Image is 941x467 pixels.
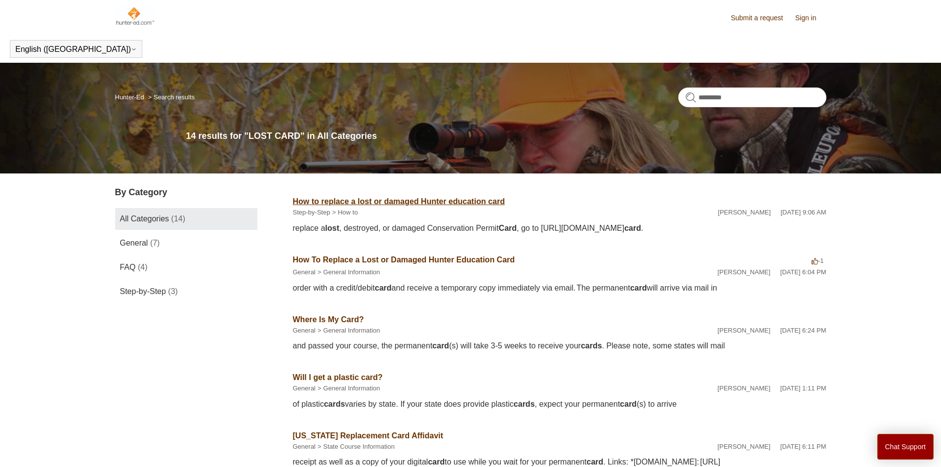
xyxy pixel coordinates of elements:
a: How to [338,209,358,216]
a: General Information [323,268,380,276]
a: General [293,384,316,392]
time: 02/12/2024, 18:24 [780,327,826,334]
em: card [586,458,603,466]
a: General (7) [115,232,257,254]
em: Card [499,224,517,232]
li: General [293,267,316,277]
li: Search results [146,93,195,101]
span: (7) [150,239,160,247]
time: 02/12/2024, 18:04 [780,268,826,276]
a: General [293,443,316,450]
a: Sign in [795,13,826,23]
a: Submit a request [731,13,793,23]
a: [US_STATE] Replacement Card Affidavit [293,431,444,440]
li: [PERSON_NAME] [718,442,771,452]
a: Step-by-Step (3) [115,281,257,302]
a: State Course Information [323,443,395,450]
span: (4) [138,263,148,271]
div: of plastic varies by state. If your state does provide plastic , expect your permanent (s) to arrive [293,398,826,410]
div: replace a , destroyed, or damaged Conservation Permit , go to [URL][DOMAIN_NAME] . [293,222,826,234]
span: -1 [812,257,824,264]
li: State Course Information [316,442,395,452]
a: General [293,268,316,276]
li: General Information [316,267,380,277]
a: Step-by-Step [293,209,330,216]
span: (3) [168,287,178,296]
a: FAQ (4) [115,256,257,278]
a: Will I get a plastic card? [293,373,383,382]
a: Hunter-Ed [115,93,144,101]
em: card [375,284,392,292]
input: Search [678,87,826,107]
div: order with a credit/debit and receive a temporary copy immediately via email. The permanent will ... [293,282,826,294]
em: card [428,458,445,466]
em: card [630,284,647,292]
li: [PERSON_NAME] [718,267,771,277]
time: 04/08/2025, 13:11 [780,384,826,392]
li: General [293,383,316,393]
span: General [120,239,148,247]
span: FAQ [120,263,136,271]
em: cards [324,400,345,408]
li: [PERSON_NAME] [718,383,771,393]
li: General Information [316,326,380,336]
em: card [620,400,637,408]
a: General [293,327,316,334]
li: General [293,326,316,336]
span: Step-by-Step [120,287,166,296]
em: card [432,341,449,350]
li: [PERSON_NAME] [718,326,771,336]
img: Hunter-Ed Help Center home page [115,6,155,26]
a: All Categories (14) [115,208,257,230]
h3: By Category [115,186,257,199]
button: Chat Support [877,434,934,460]
em: lost [325,224,339,232]
em: cards [581,341,602,350]
div: and passed your course, the permanent (s) will take 3-5 weeks to receive your . Please note, some... [293,340,826,352]
li: [PERSON_NAME] [718,208,771,217]
a: Where Is My Card? [293,315,364,324]
li: General [293,442,316,452]
span: (14) [171,214,185,223]
em: card [624,224,641,232]
a: General Information [323,384,380,392]
li: General Information [316,383,380,393]
h1: 14 results for "LOST CARD" in All Categories [186,129,826,143]
a: How To Replace a Lost or Damaged Hunter Education Card [293,255,515,264]
li: Step-by-Step [293,208,330,217]
li: Hunter-Ed [115,93,146,101]
button: English ([GEOGRAPHIC_DATA]) [15,45,137,54]
li: How to [330,208,358,217]
span: All Categories [120,214,169,223]
a: General Information [323,327,380,334]
time: 07/28/2022, 09:06 [780,209,826,216]
time: 02/12/2024, 18:11 [780,443,826,450]
a: How to replace a lost or damaged Hunter education card [293,197,505,206]
em: cards [514,400,535,408]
